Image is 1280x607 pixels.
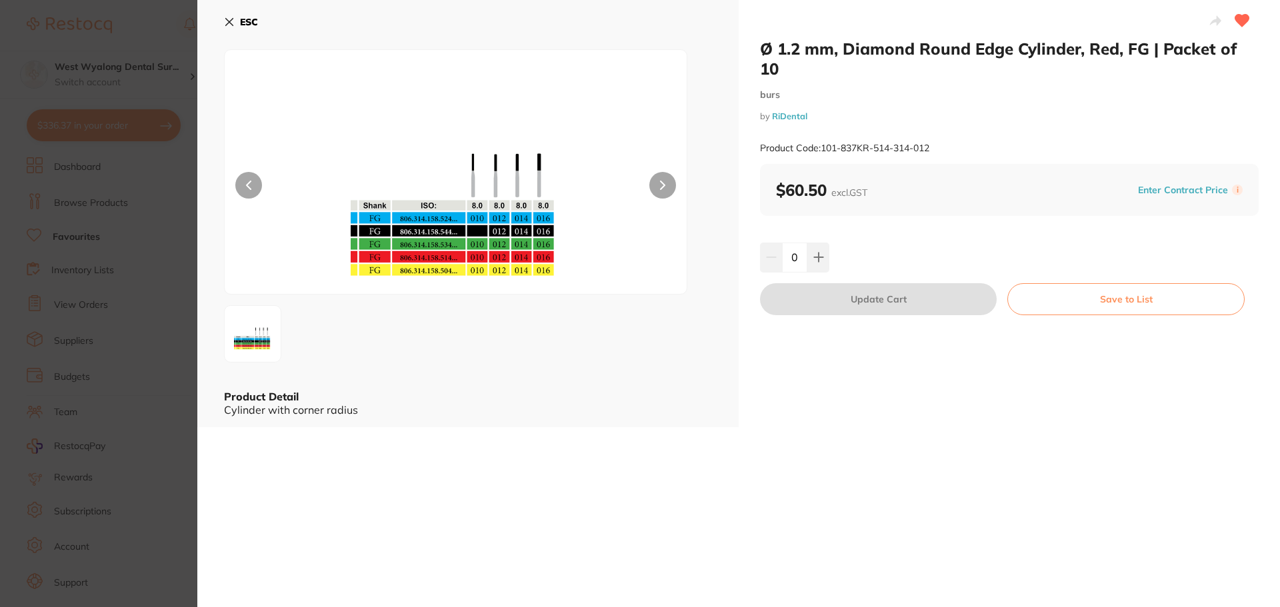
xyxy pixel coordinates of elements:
[760,143,929,154] small: Product Code: 101-837KR-514-314-012
[224,390,299,403] b: Product Detail
[760,89,1259,101] small: burs
[831,187,867,199] span: excl. GST
[1232,185,1243,195] label: i
[760,39,1259,79] h2: Ø 1.2 mm, Diamond Round Edge Cylinder, Red, FG | Packet of 10
[224,11,258,33] button: ESC
[776,180,867,200] b: $60.50
[229,310,277,358] img: MzdLUi5qcGc
[224,404,712,416] div: Cylinder with corner radius
[317,83,595,294] img: MzdLUi5qcGc
[772,111,807,121] a: RiDental
[760,283,997,315] button: Update Cart
[240,16,258,28] b: ESC
[760,111,1259,121] small: by
[1134,184,1232,197] button: Enter Contract Price
[1007,283,1245,315] button: Save to List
